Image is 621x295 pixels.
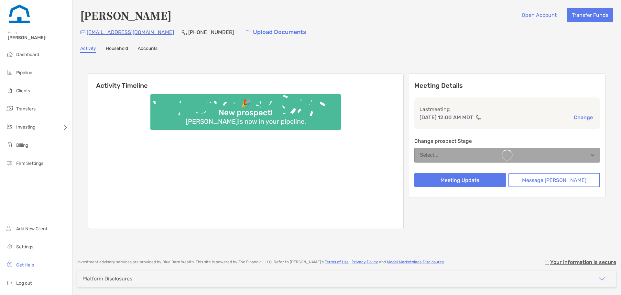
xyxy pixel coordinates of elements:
[80,30,85,34] img: Email Icon
[16,262,34,268] span: Get Help
[6,243,14,250] img: settings icon
[6,159,14,167] img: firm-settings icon
[6,123,14,130] img: investing icon
[242,25,310,39] a: Upload Documents
[16,88,30,94] span: Clients
[6,141,14,149] img: billing icon
[16,244,33,250] span: Settings
[87,28,174,36] p: [EMAIL_ADDRESS][DOMAIN_NAME]
[80,46,96,53] a: Activity
[8,35,68,40] span: [PERSON_NAME]!
[6,105,14,112] img: transfers icon
[106,46,128,53] a: Household
[550,259,616,265] p: Your information is secure
[6,86,14,94] img: clients icon
[508,173,600,187] button: Message [PERSON_NAME]
[77,260,445,265] p: Investment advisory services are provided by Blue Barn Wealth . This site is powered by Zoe Finan...
[246,30,251,35] img: button icon
[6,68,14,76] img: pipeline icon
[414,82,600,90] p: Meeting Details
[188,28,234,36] p: [PHONE_NUMBER]
[16,280,32,286] span: Log out
[6,224,14,232] img: add_new_client icon
[419,105,595,113] p: Last meeting
[598,275,606,283] img: icon arrow
[414,137,600,145] p: Change prospect Stage
[16,52,39,57] span: Dashboard
[419,113,473,121] p: [DATE] 12:00 AM MDT
[16,106,36,112] span: Transfers
[238,99,253,108] div: 🎉
[16,124,35,130] span: Investing
[80,8,171,23] h4: [PERSON_NAME]
[138,46,158,53] a: Accounts
[476,115,482,120] img: communication type
[572,114,595,121] button: Change
[6,50,14,58] img: dashboard icon
[88,74,403,89] h6: Activity Timeline
[567,8,613,22] button: Transfer Funds
[82,276,132,282] div: Platform Disclosures
[182,30,187,35] img: Phone Icon
[16,142,28,148] span: Billing
[414,173,506,187] button: Meeting Update
[387,260,444,264] a: Model Marketplace Disclosures
[16,226,47,232] span: Add New Client
[6,279,14,287] img: logout icon
[517,8,561,22] button: Open Account
[16,161,43,166] span: Firm Settings
[6,261,14,268] img: get-help icon
[16,70,32,75] span: Pipeline
[352,260,378,264] a: Privacy Policy
[216,108,275,118] div: New prospect!
[8,3,31,26] img: Zoe Logo
[183,118,309,125] div: [PERSON_NAME] is now in your pipeline.
[325,260,349,264] a: Terms of Use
